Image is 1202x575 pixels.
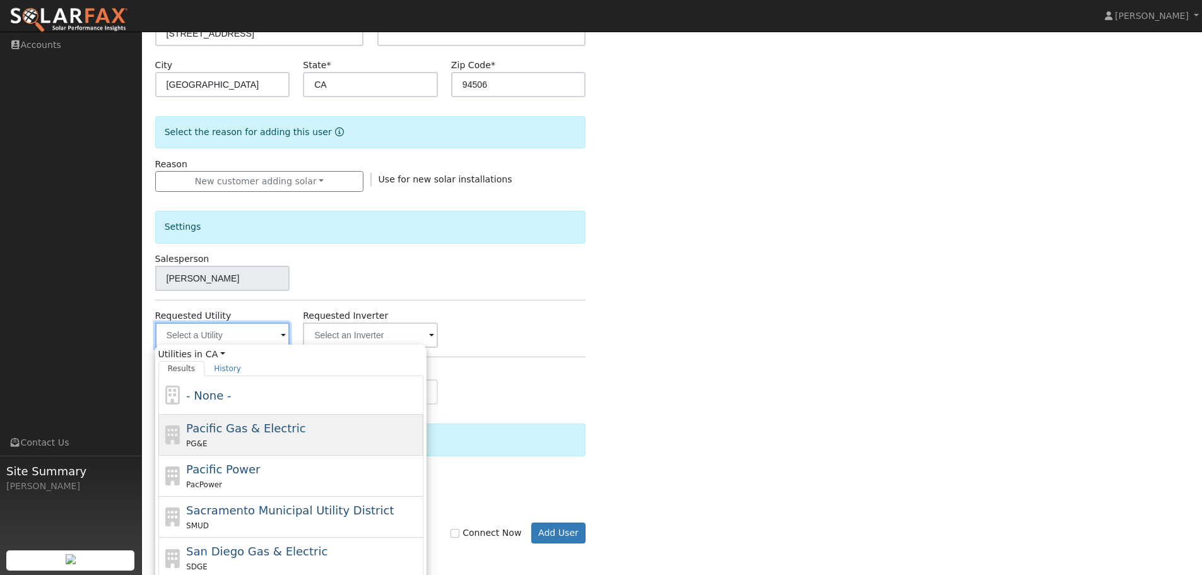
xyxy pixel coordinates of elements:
label: Requested Inverter [303,309,388,323]
span: Pacific Power [186,463,260,476]
label: Salesperson [155,252,209,266]
a: Reason for new user [332,127,344,137]
a: CA [206,348,225,361]
button: New customer adding solar [155,171,364,193]
span: [PERSON_NAME] [1115,11,1189,21]
span: Pacific Gas & Electric [186,422,305,435]
span: PG&E [186,439,207,448]
label: Reason [155,158,187,171]
label: Connect Now [451,526,521,540]
input: Select a Utility [155,323,290,348]
input: Select an Inverter [303,323,438,348]
div: Settings [155,211,586,243]
span: Required [326,60,331,70]
span: Required [491,60,495,70]
input: Select a User [155,266,290,291]
img: retrieve [66,554,76,564]
label: Requested Utility [155,309,232,323]
button: Add User [531,523,586,544]
div: Select the reason for adding this user [155,116,586,148]
span: Utilities in [158,348,423,361]
span: San Diego Gas & Electric [186,545,327,558]
span: Use for new solar installations [379,174,512,184]
a: History [204,361,250,376]
span: - None - [186,389,231,402]
span: Sacramento Municipal Utility District [186,504,394,517]
span: PacPower [186,480,222,489]
label: Zip Code [451,59,495,72]
a: Results [158,361,205,376]
label: State [303,59,331,72]
label: City [155,59,173,72]
span: Site Summary [6,463,135,480]
span: SDGE [186,562,208,571]
div: [PERSON_NAME] [6,480,135,493]
img: SolarFax [9,7,128,33]
span: SMUD [186,521,209,530]
input: Connect Now [451,529,459,538]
